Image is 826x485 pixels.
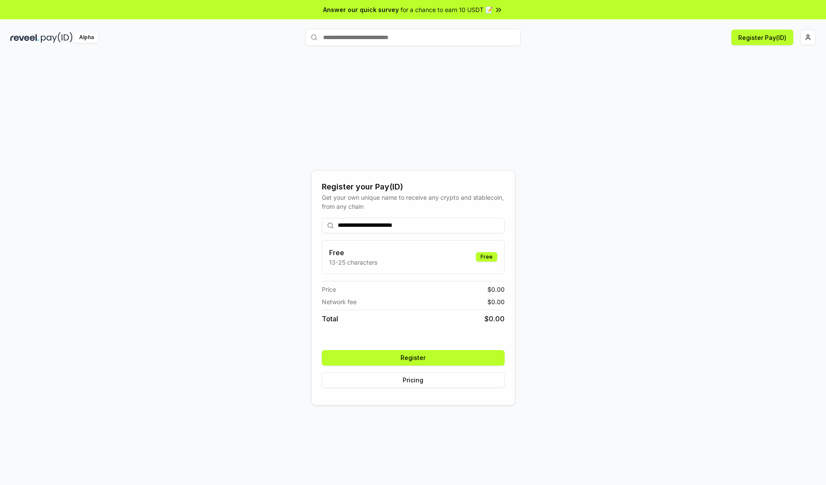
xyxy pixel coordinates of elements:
[322,285,336,294] span: Price
[484,314,505,324] span: $ 0.00
[322,297,357,306] span: Network fee
[322,350,505,366] button: Register
[329,247,377,258] h3: Free
[322,314,338,324] span: Total
[74,32,99,43] div: Alpha
[487,285,505,294] span: $ 0.00
[487,297,505,306] span: $ 0.00
[731,30,793,45] button: Register Pay(ID)
[41,32,73,43] img: pay_id
[401,5,493,14] span: for a chance to earn 10 USDT 📝
[322,372,505,388] button: Pricing
[322,193,505,211] div: Get your own unique name to receive any crypto and stablecoin, from any chain
[329,258,377,267] p: 13-25 characters
[322,181,505,193] div: Register your Pay(ID)
[10,32,39,43] img: reveel_dark
[323,5,399,14] span: Answer our quick survey
[476,252,497,262] div: Free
